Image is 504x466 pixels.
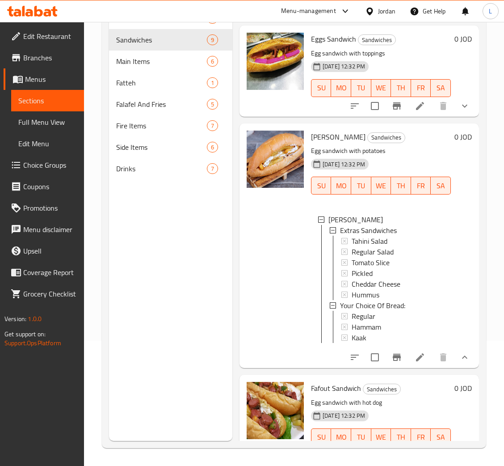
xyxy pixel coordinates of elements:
[116,163,207,174] span: Drinks
[109,72,232,93] div: Fatteh1
[18,138,77,149] span: Edit Menu
[415,101,425,111] a: Edit menu item
[4,154,84,176] a: Choice Groups
[355,431,368,444] span: TU
[459,352,470,363] svg: Show Choices
[4,337,61,349] a: Support.OpsPlatform
[344,347,365,368] button: sort-choices
[352,289,379,300] span: Hummus
[207,56,218,67] div: items
[207,77,218,88] div: items
[116,77,207,88] span: Fatteh
[116,99,207,110] span: Falafel And Fries
[207,99,218,110] div: items
[311,177,331,195] button: SU
[378,6,395,16] div: Jordan
[207,36,218,44] span: 9
[363,384,401,394] div: Sandwiches
[23,224,77,235] span: Menu disclaimer
[358,35,395,45] span: Sandwiches
[311,32,356,46] span: Eggs Sandwich
[315,431,328,444] span: SU
[311,428,331,446] button: SU
[116,56,207,67] span: Main Items
[23,181,77,192] span: Coupons
[434,81,447,94] span: SA
[207,122,218,130] span: 7
[207,100,218,109] span: 5
[4,262,84,283] a: Coverage Report
[18,117,77,127] span: Full Menu View
[489,6,492,16] span: L
[368,132,405,143] span: Sandwiches
[335,431,348,444] span: MO
[352,332,366,343] span: Kaak
[116,120,207,131] div: Fire Items
[391,428,411,446] button: TH
[351,79,371,97] button: TU
[109,4,232,183] nav: Menu sections
[434,431,447,444] span: SA
[371,428,391,446] button: WE
[352,322,381,332] span: Hammam
[23,246,77,256] span: Upsell
[247,33,304,90] img: Eggs Sandwich
[11,90,84,111] a: Sections
[433,95,454,117] button: delete
[352,311,375,322] span: Regular
[371,177,391,195] button: WE
[395,81,407,94] span: TH
[4,240,84,262] a: Upsell
[355,81,368,94] span: TU
[433,347,454,368] button: delete
[311,79,331,97] button: SU
[358,34,396,45] div: Sandwiches
[454,33,472,45] h6: 0 JOD
[415,352,425,363] a: Edit menu item
[4,47,84,68] a: Branches
[459,101,470,111] svg: Show Choices
[454,95,475,117] button: show more
[247,382,304,439] img: Fafout Sandwich
[352,279,400,289] span: Cheddar Cheese
[23,52,77,63] span: Branches
[109,29,232,51] div: Sandwiches9
[431,177,451,195] button: SA
[434,179,447,192] span: SA
[18,95,77,106] span: Sections
[375,431,388,444] span: WE
[319,62,369,71] span: [DATE] 12:32 PM
[363,384,400,394] span: Sandwiches
[415,179,428,192] span: FR
[23,288,77,299] span: Grocery Checklist
[340,225,397,236] span: Extras Sandwiches
[11,133,84,154] a: Edit Menu
[23,31,77,42] span: Edit Restaurant
[375,81,388,94] span: WE
[4,283,84,305] a: Grocery Checklist
[116,34,207,45] span: Sandwiches
[11,111,84,133] a: Full Menu View
[247,131,304,188] img: Mafraka Sandwich
[454,347,475,368] button: show more
[351,177,371,195] button: TU
[340,300,405,311] span: Your Choice Of Bread:
[335,179,348,192] span: MO
[109,51,232,72] div: Main Items6
[344,95,365,117] button: sort-choices
[109,93,232,115] div: Falafel And Fries5
[4,197,84,219] a: Promotions
[355,179,368,192] span: TU
[207,34,218,45] div: items
[207,163,218,174] div: items
[4,68,84,90] a: Menus
[454,382,472,394] h6: 0 JOD
[351,428,371,446] button: TU
[116,142,207,153] span: Side Items
[207,79,218,87] span: 1
[311,145,451,157] p: Egg sandwich with potatoes
[431,79,451,97] button: SA
[395,431,407,444] span: TH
